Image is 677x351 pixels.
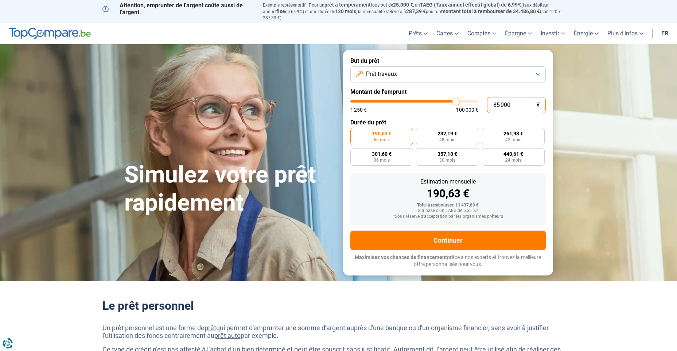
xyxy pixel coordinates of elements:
[432,23,463,44] a: Cartes
[501,23,536,44] a: Épargne
[503,131,523,136] span: 261,93 €
[102,299,575,313] h2: Le prêt personnel
[437,151,457,157] span: 357,18 €
[350,57,546,64] label: But du prêt
[463,23,501,44] a: Comptes
[366,70,397,78] span: Prêt travaux
[356,203,540,208] div: Total à rembourser: 11 437,80 €
[372,151,392,157] span: 301,60 €
[536,23,569,44] a: Investir
[350,107,367,112] span: 1 250 €
[456,107,478,112] span: 100 000 €
[505,158,521,162] span: 24 mois
[404,23,432,44] a: Prêts
[657,23,673,44] a: fr
[214,332,241,339] a: prêt auto
[503,151,523,157] span: 440,61 €
[124,161,334,217] h1: Simulez votre prêt rapidement
[9,28,91,39] img: TopCompare
[335,8,356,14] span: 120 mois
[393,2,413,8] span: 25.000 €
[372,131,392,136] span: 190,63 €
[355,254,447,260] span: Maximisez vos chances de financement
[356,188,540,199] div: 190,63 €
[263,2,575,21] p: Exemple représentatif : Pour un tous but de , un (taux débiteur annuel de 6,99%) et une durée de ...
[350,231,546,250] button: Continuer
[350,66,546,82] button: Prêt travaux
[569,23,603,44] a: Énergie
[406,8,426,14] span: 287,39 €
[441,8,540,14] span: montant total à rembourser de 34.486,80 €
[356,214,540,219] div: *Sous réserve d'acceptation par les organismes prêteurs
[324,2,371,8] span: prêt à tempérament
[350,119,546,126] label: Durée du prêt
[537,102,540,108] span: €
[439,158,455,162] span: 30 mois
[205,324,216,332] a: prêt
[350,88,546,95] label: Montant de l'emprunt
[356,208,540,213] div: Sur base d'un TAEG de 5,55 %*
[350,254,546,268] p: grâce à nos experts et trouvez la meilleure offre personnalisée pour vous.
[374,138,390,142] span: 60 mois
[437,131,457,136] span: 232,19 €
[505,138,521,142] span: 42 mois
[276,8,285,14] span: fixe
[603,23,648,44] a: Plus d'infos
[439,138,455,142] span: 48 mois
[374,158,390,162] span: 36 mois
[420,2,521,8] span: TAEG (Taux annuel effectif global) de 6,99%
[102,2,254,16] p: Attention, emprunter de l'argent coûte aussi de l'argent.
[102,324,575,340] p: Un prêt personnel est une forme de qui permet d'emprunter une somme d'argent auprès d'une banque ...
[356,179,540,185] div: Estimation mensuelle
